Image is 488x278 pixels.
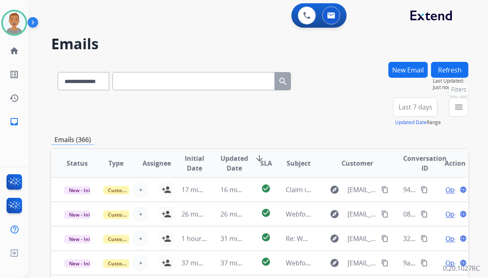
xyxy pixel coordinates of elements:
mat-icon: search [278,77,288,86]
span: 31 minutes ago [220,234,268,243]
span: SLA [260,158,272,168]
mat-icon: content_copy [381,235,389,242]
span: Claim issues [286,185,324,194]
mat-icon: check_circle [261,232,271,242]
span: Updated Date [220,153,248,173]
span: [EMAIL_ADDRESS][DOMAIN_NAME] [348,258,377,268]
span: Webform from [EMAIL_ADDRESS][DOMAIN_NAME] on [DATE] [286,210,470,219]
span: 17 minutes ago [181,185,229,194]
mat-icon: content_copy [381,259,389,267]
span: New - Initial [64,259,102,268]
span: + [139,234,143,243]
mat-icon: content_copy [421,259,428,267]
button: New Email [389,62,428,78]
img: avatar [3,11,26,34]
p: Emails (366) [51,135,94,145]
span: 37 minutes ago [220,258,268,267]
mat-icon: content_copy [421,235,428,242]
span: Conversation ID [403,153,447,173]
h2: Emails [51,36,469,52]
span: 37 minutes ago [181,258,229,267]
span: Open [446,209,462,219]
mat-icon: person_add [162,209,171,219]
mat-icon: language [460,259,467,267]
mat-icon: check_circle [261,208,271,218]
span: Customer [341,158,373,168]
button: Refresh [431,62,469,78]
button: + [132,182,149,198]
span: Customer Support [103,235,156,243]
mat-icon: explore [330,209,339,219]
mat-icon: check_circle [261,257,271,267]
mat-icon: menu [454,102,464,112]
th: Action [430,149,469,177]
span: New - Initial [64,186,102,195]
mat-icon: arrow_downward [255,153,264,163]
span: Re: We've received your product [286,234,385,243]
span: Customer Support [103,259,156,268]
p: 0.20.1027RC [443,263,480,273]
span: 26 minutes ago [181,210,229,219]
button: + [132,230,149,247]
mat-icon: person_add [162,258,171,268]
mat-icon: explore [330,234,339,243]
mat-icon: content_copy [381,210,389,218]
span: Customer Support [103,186,156,195]
button: + [132,255,149,271]
span: + [139,258,143,268]
span: Open [446,258,462,268]
span: Assignee [143,158,171,168]
span: [EMAIL_ADDRESS][DOMAIN_NAME] [348,209,377,219]
span: Open [446,185,462,195]
span: Range [395,119,441,126]
mat-icon: history [9,93,19,103]
mat-icon: person_add [162,234,171,243]
span: + [139,209,143,219]
span: Last Updated: [433,78,469,84]
mat-icon: language [460,186,467,193]
span: 16 minutes ago [220,185,268,194]
mat-icon: home [9,46,19,56]
mat-icon: list_alt [9,70,19,79]
span: Customer Support [103,210,156,219]
span: Status [67,158,88,168]
mat-icon: content_copy [421,210,428,218]
mat-icon: check_circle [261,184,271,193]
span: Last 7 days [399,105,432,109]
mat-icon: explore [330,258,339,268]
span: [EMAIL_ADDRESS][DOMAIN_NAME] [348,234,377,243]
span: Initial Date [181,153,207,173]
button: Updated Date [395,119,427,126]
span: Type [109,158,124,168]
span: New - Initial [64,235,102,243]
button: Last 7 days [393,97,438,117]
span: Subject [287,158,311,168]
span: 1 hour ago [181,234,215,243]
mat-icon: language [460,235,467,242]
mat-icon: explore [330,185,339,195]
mat-icon: content_copy [381,186,389,193]
mat-icon: content_copy [421,186,428,193]
span: Just now [433,84,469,91]
mat-icon: inbox [9,117,19,127]
span: [EMAIL_ADDRESS][DOMAIN_NAME] [348,185,377,195]
button: Filters [449,97,469,117]
span: New - Initial [64,210,102,219]
span: Open [446,234,462,243]
span: Filters [451,85,466,94]
span: 26 minutes ago [220,210,268,219]
button: + [132,206,149,222]
mat-icon: person_add [162,185,171,195]
span: + [139,185,143,195]
mat-icon: language [460,210,467,218]
span: Webform from [EMAIL_ADDRESS][DOMAIN_NAME] on [DATE] [286,258,470,267]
